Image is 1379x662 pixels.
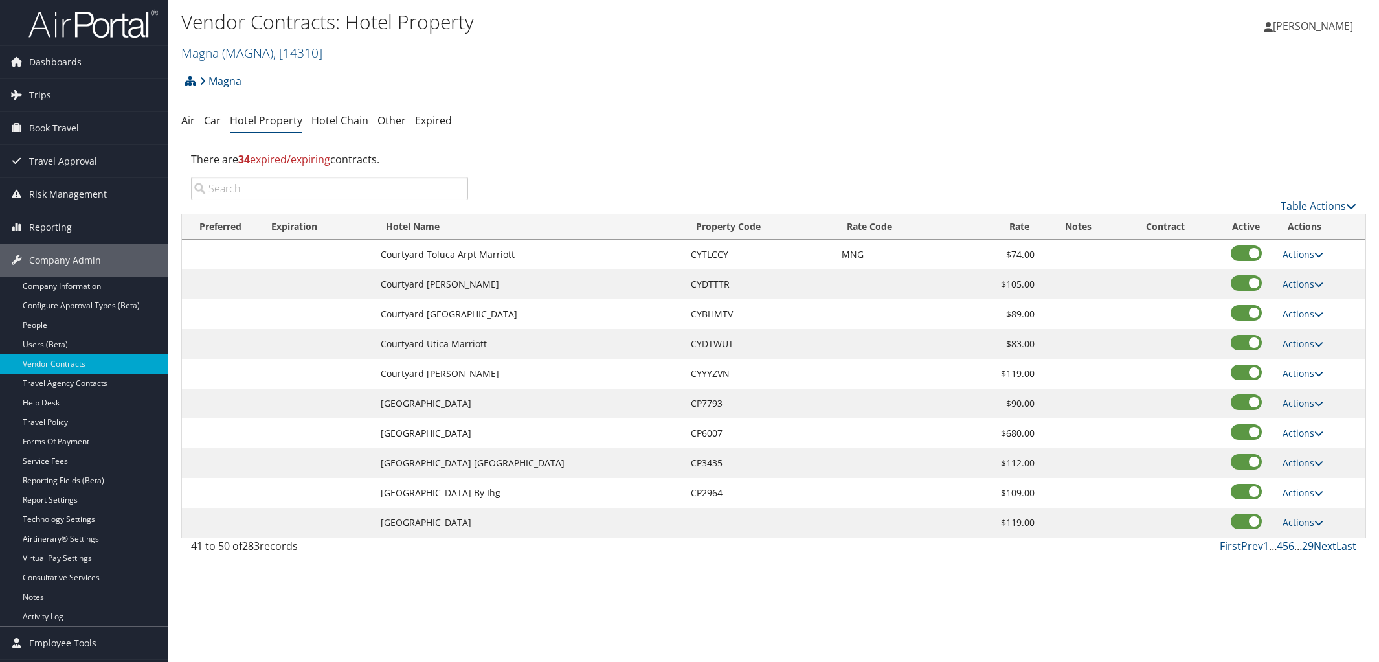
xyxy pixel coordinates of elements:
[948,214,1040,240] th: Rate: activate to sort column ascending
[29,79,51,111] span: Trips
[415,113,452,128] a: Expired
[1283,486,1323,499] a: Actions
[1314,539,1336,553] a: Next
[1263,539,1269,553] a: 1
[182,214,260,240] th: Preferred: activate to sort column ascending
[242,539,260,553] span: 283
[1281,199,1356,213] a: Table Actions
[1216,214,1277,240] th: Active: activate to sort column ascending
[684,329,835,359] td: CYDTWUT
[374,418,684,448] td: [GEOGRAPHIC_DATA]
[684,269,835,299] td: CYDTTTR
[948,329,1040,359] td: $83.00
[374,269,684,299] td: Courtyard [PERSON_NAME]
[374,240,684,269] td: Courtyard Toluca Arpt Marriott
[199,68,241,94] a: Magna
[29,112,79,144] span: Book Travel
[1041,214,1116,240] th: Notes: activate to sort column ascending
[948,359,1040,389] td: $119.00
[1294,539,1302,553] span: …
[1283,397,1323,409] a: Actions
[1336,539,1356,553] a: Last
[684,448,835,478] td: CP3435
[374,329,684,359] td: Courtyard Utica Marriott
[835,240,948,269] td: MNG
[1288,539,1294,553] a: 6
[1241,539,1263,553] a: Prev
[29,46,82,78] span: Dashboards
[1116,214,1216,240] th: Contract: activate to sort column ascending
[374,448,684,478] td: [GEOGRAPHIC_DATA] [GEOGRAPHIC_DATA]
[273,44,322,62] span: , [ 14310 ]
[948,389,1040,418] td: $90.00
[1302,539,1314,553] a: 29
[374,478,684,508] td: [GEOGRAPHIC_DATA] By Ihg
[238,152,330,166] span: expired/expiring
[29,178,107,211] span: Risk Management
[28,8,158,39] img: airportal-logo.png
[1277,539,1283,553] a: 4
[311,113,368,128] a: Hotel Chain
[948,508,1040,538] td: $119.00
[191,177,468,200] input: Search
[684,478,835,508] td: CP2964
[1283,539,1288,553] a: 5
[222,44,273,62] span: ( MAGNA )
[374,389,684,418] td: [GEOGRAPHIC_DATA]
[230,113,302,128] a: Hotel Property
[181,8,971,36] h1: Vendor Contracts: Hotel Property
[1283,337,1323,350] a: Actions
[684,389,835,418] td: CP7793
[181,44,322,62] a: Magna
[1283,427,1323,439] a: Actions
[374,299,684,329] td: Courtyard [GEOGRAPHIC_DATA]
[260,214,375,240] th: Expiration: activate to sort column ascending
[374,508,684,538] td: [GEOGRAPHIC_DATA]
[1283,367,1323,380] a: Actions
[1273,19,1353,33] span: [PERSON_NAME]
[238,152,250,166] strong: 34
[1283,248,1323,260] a: Actions
[374,214,684,240] th: Hotel Name: activate to sort column ascending
[948,240,1040,269] td: $74.00
[29,627,96,659] span: Employee Tools
[948,299,1040,329] td: $89.00
[684,359,835,389] td: CYYYZVN
[1276,214,1365,240] th: Actions
[1269,539,1277,553] span: …
[948,478,1040,508] td: $109.00
[948,269,1040,299] td: $105.00
[1220,539,1241,553] a: First
[1283,516,1323,529] a: Actions
[377,113,406,128] a: Other
[191,538,468,560] div: 41 to 50 of records
[1264,6,1366,45] a: [PERSON_NAME]
[1283,308,1323,320] a: Actions
[948,418,1040,448] td: $680.00
[204,113,221,128] a: Car
[29,145,97,177] span: Travel Approval
[29,211,72,244] span: Reporting
[684,214,835,240] th: Property Code: activate to sort column ascending
[1283,278,1323,290] a: Actions
[29,244,101,277] span: Company Admin
[1283,457,1323,469] a: Actions
[684,299,835,329] td: CYBHMTV
[181,113,195,128] a: Air
[835,214,948,240] th: Rate Code: activate to sort column ascending
[684,240,835,269] td: CYTLCCY
[948,448,1040,478] td: $112.00
[684,418,835,448] td: CP6007
[181,142,1366,177] div: There are contracts.
[374,359,684,389] td: Courtyard [PERSON_NAME]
